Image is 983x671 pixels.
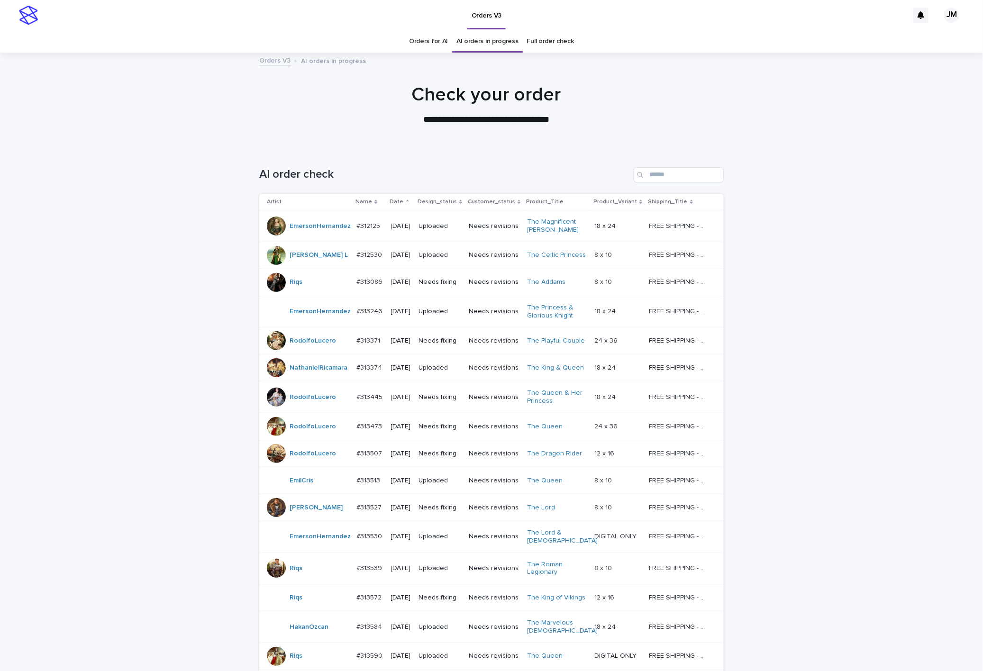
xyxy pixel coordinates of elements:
p: FREE SHIPPING - preview in 1-2 business days, after your approval delivery will take 5-10 b.d. [649,335,710,345]
p: 12 x 16 [594,592,616,602]
p: #312125 [356,220,382,230]
p: FREE SHIPPING - preview in 1-2 business days, after your approval delivery will take 5-10 b.d. [649,502,710,512]
p: FREE SHIPPING - preview in 1-2 business days, after your approval delivery will take 5-10 b.d. [649,531,710,541]
p: Needs revisions [469,450,520,458]
p: 8 x 10 [594,475,614,485]
p: [DATE] [391,222,411,230]
p: Uploaded [419,222,461,230]
tr: NathanielRicamara #313374#313374 [DATE]UploadedNeeds revisionsThe King & Queen 18 x 2418 x 24 FRE... [259,354,724,381]
p: FREE SHIPPING - preview in 1-2 business days, after your approval delivery will take 5-10 b.d. [649,562,710,572]
p: Needs revisions [469,423,520,431]
p: Needs revisions [469,477,520,485]
p: Needs revisions [469,623,520,631]
p: [DATE] [391,251,411,259]
p: Uploaded [419,308,461,316]
p: Needs revisions [469,504,520,512]
a: The Playful Couple [528,337,585,345]
p: FREE SHIPPING - preview in 1-2 business days, after your approval delivery will take 5-10 b.d. [649,306,710,316]
p: Needs revisions [469,308,520,316]
p: #313445 [356,391,384,401]
a: Riqs [290,278,302,286]
p: #313473 [356,421,384,431]
a: The Queen [528,652,563,660]
tr: RodolfoLucero #313473#313473 [DATE]Needs fixingNeeds revisionsThe Queen 24 x 3624 x 36 FREE SHIPP... [259,413,724,440]
p: #313371 [356,335,382,345]
p: DIGITAL ONLY [594,650,638,660]
a: The Queen & Her Princess [528,389,587,405]
p: Needs fixing [419,423,461,431]
p: [DATE] [391,477,411,485]
p: Needs revisions [469,364,520,372]
p: #313513 [356,475,382,485]
p: #313539 [356,562,384,572]
p: FREE SHIPPING - preview in 1-2 business days, after your approval delivery will take 5-10 b.d. [649,220,710,230]
p: #313584 [356,621,384,631]
p: Needs fixing [419,504,461,512]
p: Uploaded [419,623,461,631]
p: #313527 [356,502,383,512]
p: #313374 [356,362,384,372]
p: Needs fixing [419,337,461,345]
tr: Riqs #313590#313590 [DATE]UploadedNeeds revisionsThe Queen DIGITAL ONLYDIGITAL ONLY FREE SHIPPING... [259,643,724,670]
p: FREE SHIPPING - preview in 1-2 business days, after your approval delivery will take 5-10 b.d. [649,421,710,431]
a: Orders for AI [409,30,448,53]
a: The Addams [528,278,566,286]
p: Name [355,197,372,207]
a: The Lord & [DEMOGRAPHIC_DATA] [528,529,598,545]
p: [DATE] [391,504,411,512]
p: 18 x 24 [594,362,618,372]
p: Needs revisions [469,652,520,660]
p: Needs revisions [469,278,520,286]
a: NathanielRicamara [290,364,347,372]
p: AI orders in progress [301,55,366,65]
p: Needs revisions [469,564,520,572]
a: The Magnificent [PERSON_NAME] [528,218,587,234]
a: The Marvelous [DEMOGRAPHIC_DATA] [528,619,598,635]
tr: EmersonHernandez #313246#313246 [DATE]UploadedNeeds revisionsThe Princess & Glorious Knight 18 x ... [259,296,724,327]
p: FREE SHIPPING - preview in 1-2 business days, after your approval delivery will take 5-10 b.d. [649,276,710,286]
p: Uploaded [419,533,461,541]
p: [DATE] [391,308,411,316]
p: FREE SHIPPING - preview in 1-2 business days, after your approval delivery will take 5-10 b.d. [649,362,710,372]
a: EmersonHernandez [290,308,351,316]
p: #313590 [356,650,384,660]
p: Needs fixing [419,450,461,458]
a: Orders V3 [259,54,291,65]
a: The Celtic Princess [528,251,586,259]
p: [DATE] [391,450,411,458]
p: 8 x 10 [594,562,614,572]
p: Needs revisions [469,533,520,541]
tr: EmilCris #313513#313513 [DATE]UploadedNeeds revisionsThe Queen 8 x 108 x 10 FREE SHIPPING - previ... [259,467,724,494]
tr: EmersonHernandez #313530#313530 [DATE]UploadedNeeds revisionsThe Lord & [DEMOGRAPHIC_DATA] DIGITA... [259,521,724,553]
p: Needs revisions [469,337,520,345]
p: 12 x 16 [594,448,616,458]
p: 8 x 10 [594,249,614,259]
input: Search [634,167,724,182]
tr: [PERSON_NAME] #313527#313527 [DATE]Needs fixingNeeds revisionsThe Lord 8 x 108 x 10 FREE SHIPPING... [259,494,724,521]
tr: Riqs #313572#313572 [DATE]Needs fixingNeeds revisionsThe King of Vikings 12 x 1612 x 16 FREE SHIP... [259,584,724,611]
p: #313246 [356,306,384,316]
a: Full order check [527,30,574,53]
a: The King & Queen [528,364,584,372]
p: Needs revisions [469,251,520,259]
tr: HakanOzcan #313584#313584 [DATE]UploadedNeeds revisionsThe Marvelous [DEMOGRAPHIC_DATA] 18 x 2418... [259,611,724,643]
p: [DATE] [391,278,411,286]
p: FREE SHIPPING - preview in 1-2 business days, after your approval delivery will take 5-10 b.d. [649,650,710,660]
a: The Dragon Rider [528,450,583,458]
p: 8 x 10 [594,276,614,286]
tr: RodolfoLucero #313445#313445 [DATE]Needs fixingNeeds revisionsThe Queen & Her Princess 18 x 2418 ... [259,381,724,413]
p: Date [390,197,404,207]
a: Riqs [290,594,302,602]
div: JM [944,8,959,23]
tr: [PERSON_NAME] L #312530#312530 [DATE]UploadedNeeds revisionsThe Celtic Princess 8 x 108 x 10 FREE... [259,242,724,269]
p: [DATE] [391,623,411,631]
p: 18 x 24 [594,306,618,316]
p: Uploaded [419,251,461,259]
p: Needs fixing [419,594,461,602]
p: [DATE] [391,652,411,660]
a: RodolfoLucero [290,337,336,345]
img: stacker-logo-s-only.png [19,6,38,25]
p: Needs fixing [419,393,461,401]
a: [PERSON_NAME] L [290,251,348,259]
p: #313572 [356,592,383,602]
